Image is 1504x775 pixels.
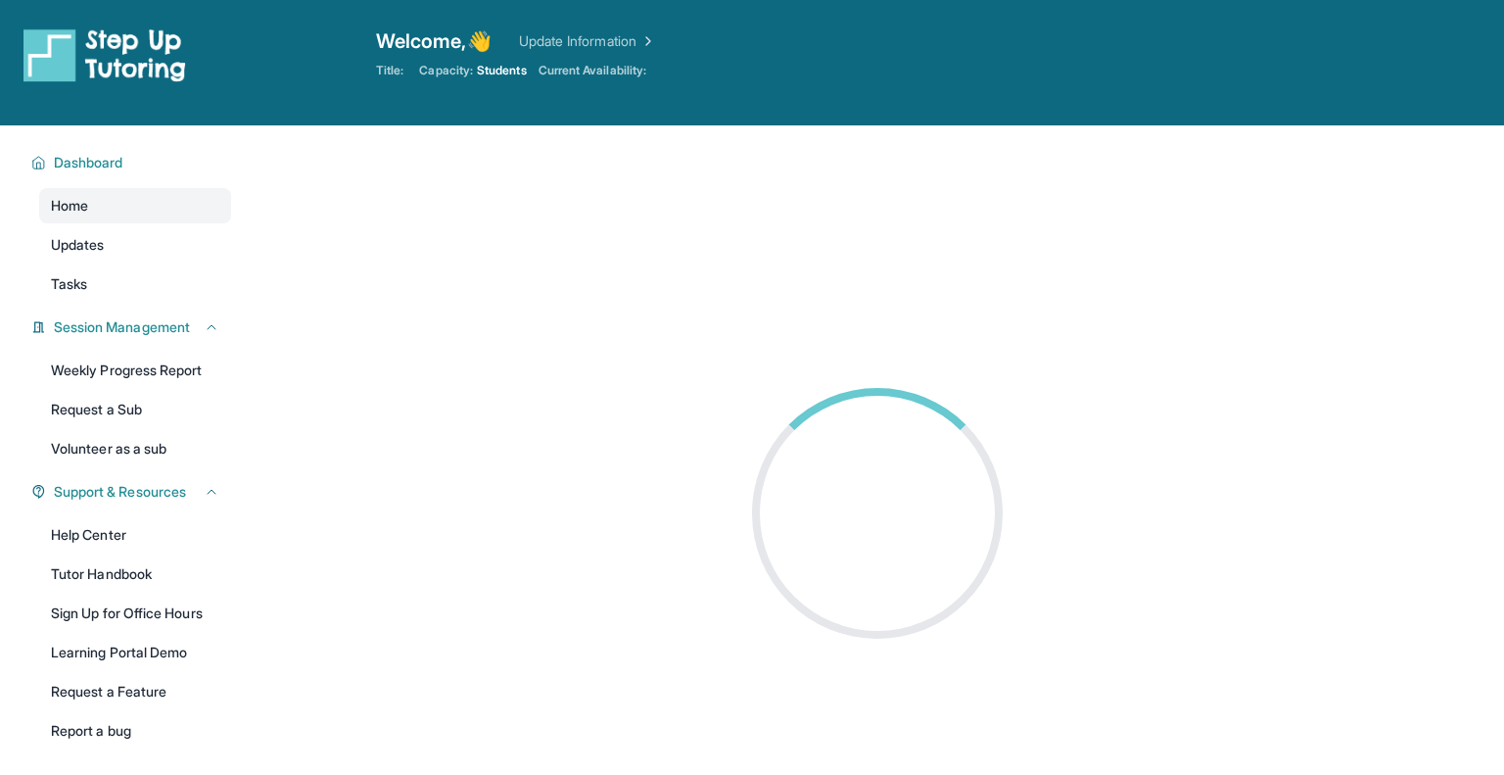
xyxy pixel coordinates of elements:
[39,596,231,631] a: Sign Up for Office Hours
[54,482,186,502] span: Support & Resources
[39,431,231,466] a: Volunteer as a sub
[39,353,231,388] a: Weekly Progress Report
[39,517,231,553] a: Help Center
[46,317,219,337] button: Session Management
[51,196,88,216] span: Home
[477,63,527,78] span: Students
[54,317,190,337] span: Session Management
[51,235,105,255] span: Updates
[376,63,403,78] span: Title:
[419,63,473,78] span: Capacity:
[39,266,231,302] a: Tasks
[39,674,231,709] a: Request a Feature
[46,482,219,502] button: Support & Resources
[376,27,492,55] span: Welcome, 👋
[39,227,231,263] a: Updates
[39,557,231,592] a: Tutor Handbook
[23,27,186,82] img: logo
[39,392,231,427] a: Request a Sub
[39,635,231,670] a: Learning Portal Demo
[519,31,656,51] a: Update Information
[51,274,87,294] span: Tasks
[539,63,646,78] span: Current Availability:
[39,188,231,223] a: Home
[54,153,123,172] span: Dashboard
[46,153,219,172] button: Dashboard
[636,31,656,51] img: Chevron Right
[39,713,231,749] a: Report a bug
